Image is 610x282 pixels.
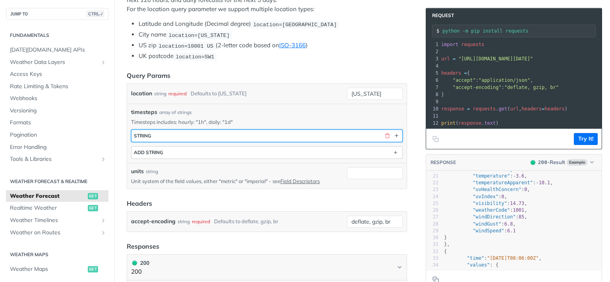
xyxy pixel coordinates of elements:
div: 35 [426,268,438,275]
span: 3.6 [516,173,525,179]
div: 32 [426,248,438,255]
span: Webhooks [10,95,106,102]
a: Rate Limiting & Tokens [6,81,108,93]
span: location=[US_STATE] [168,32,230,38]
button: Show subpages for Weather on Routes [100,230,106,236]
span: "accept-encoding" [453,85,502,90]
span: url [510,106,519,112]
a: Realtime Weatherget [6,202,108,214]
a: Webhooks [6,93,108,104]
span: : { [444,262,498,268]
span: Weather Timelines [10,216,98,224]
span: "windDirection" [473,214,515,220]
label: location [131,88,152,99]
span: : , [441,77,533,83]
span: 0 [502,194,504,199]
a: Tools & LibrariesShow subpages for Tools & Libraries [6,153,108,165]
div: 5 [426,70,440,77]
a: Versioning [6,105,108,117]
span: Pagination [10,131,106,139]
a: Pagination [6,129,108,141]
span: Request [428,12,454,19]
label: accept-encoding [131,216,176,227]
span: Error Handling [10,143,106,151]
span: - [536,180,539,185]
span: "[URL][DOMAIN_NAME][DATE]" [458,56,533,62]
li: City name [139,30,407,39]
div: 1 [426,41,440,48]
span: "[DATE]T08:06:00Z" [487,255,539,261]
div: 24 [426,193,438,200]
span: "windSpeed" [473,228,504,234]
span: print [441,120,456,126]
span: : , [444,214,527,220]
span: "temperature" [473,173,510,179]
div: 3 [426,55,440,62]
span: Weather Maps [10,265,86,273]
div: Headers [127,199,152,208]
span: location=SW1 [176,54,214,60]
span: "accept" [453,77,476,83]
div: 21 [426,173,438,180]
li: UK postcode [139,52,407,61]
a: Weather Data LayersShow subpages for Weather Data Layers [6,56,108,68]
span: Weather on Routes [10,229,98,237]
span: "uvIndex" [473,194,498,199]
span: get [88,193,98,199]
span: : [441,85,559,90]
p: Unit system of the field values, either "metric" or "imperial" - see [131,178,344,185]
span: get [88,205,98,211]
div: 10 [426,105,440,112]
a: Field Descriptors [280,178,320,184]
a: Formats [6,117,108,129]
a: Access Keys [6,68,108,80]
span: [DATE][DOMAIN_NAME] APIs [10,46,106,54]
div: ADD string [134,149,163,155]
h2: Fundamentals [6,32,108,39]
span: response [441,106,464,112]
span: }, [444,241,450,247]
span: get [88,266,98,272]
div: 27 [426,214,438,220]
span: location=10001 US [158,43,213,49]
div: string [146,168,158,175]
span: headers [521,106,542,112]
span: { [441,70,470,76]
div: 11 [426,112,440,120]
button: Show subpages for Weather Timelines [100,217,106,224]
span: requests [473,106,496,112]
div: string [178,216,190,227]
button: Show subpages for Weather Data Layers [100,59,106,66]
button: RESPONSE [430,158,456,166]
div: 4 [426,62,440,70]
span: "temperatureApparent" [473,180,533,185]
span: ( . ) [441,120,499,126]
span: Rate Limiting & Tokens [10,83,106,91]
span: : , [444,201,527,206]
span: Realtime Weather [10,204,86,212]
button: 200 200200 [131,259,403,276]
div: 29 [426,228,438,234]
span: location=[GEOGRAPHIC_DATA] [253,21,337,27]
div: Responses [127,241,159,251]
div: 8 [426,91,440,98]
span: headers [544,106,565,112]
button: string [131,130,402,142]
a: ISO-3166 [279,41,306,49]
a: Error Handling [6,141,108,153]
div: Defaults to [US_STATE] [191,88,247,99]
div: array of strings [159,109,192,116]
div: 30 [426,234,438,241]
h2: Weather Forecast & realtime [6,178,108,185]
span: . ( , ) [441,106,568,112]
span: "windGust" [473,221,501,227]
span: 10.1 [539,180,550,185]
button: Show subpages for Tools & Libraries [100,156,106,162]
div: 26 [426,207,438,214]
input: Request instructions [442,28,595,34]
span: Access Keys [10,70,106,78]
span: "cloudBase" [473,269,504,274]
span: Tools & Libraries [10,155,98,163]
div: 25 [426,200,438,207]
span: url [441,56,450,62]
